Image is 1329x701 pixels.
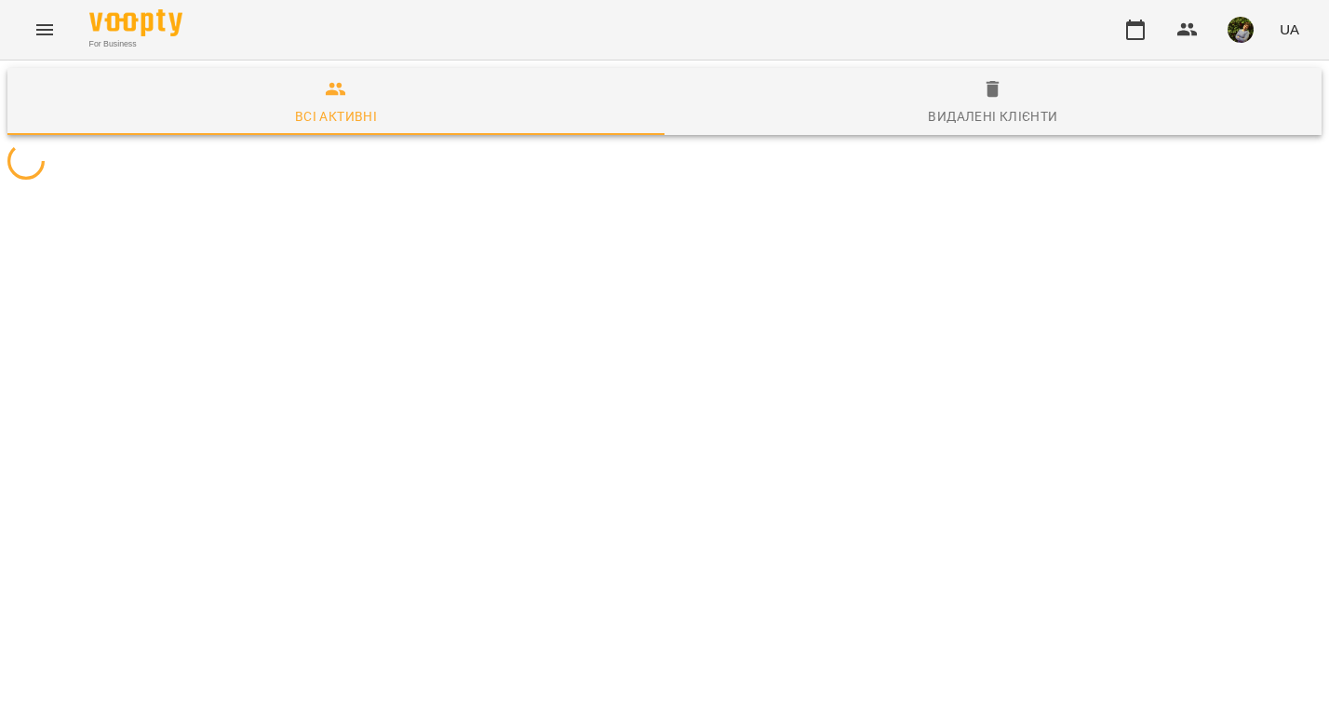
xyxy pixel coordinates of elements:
img: Voopty Logo [89,9,182,36]
button: Menu [22,7,67,52]
span: For Business [89,38,182,50]
img: b75e9dd987c236d6cf194ef640b45b7d.jpg [1228,17,1254,43]
button: UA [1272,12,1307,47]
div: Видалені клієнти [928,105,1057,128]
span: UA [1280,20,1299,39]
div: Всі активні [295,105,377,128]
